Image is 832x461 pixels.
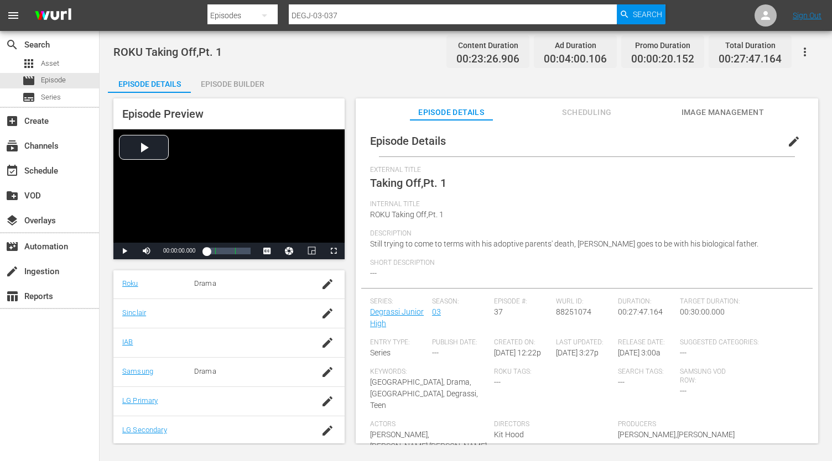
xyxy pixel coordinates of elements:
span: Episode [22,74,35,87]
span: Scheduling [545,106,628,119]
span: Roku Tags: [494,368,612,376]
span: 00:04:00.106 [544,53,607,66]
button: Search [617,4,665,24]
span: --- [370,269,377,277]
div: Episode Details [108,71,191,97]
span: Season: [432,297,488,306]
span: Overlays [6,214,19,227]
span: Search Tags: [618,368,674,376]
span: Entry Type: [370,338,427,347]
span: Producers [618,420,736,429]
span: Episode Details [370,134,446,148]
span: [DATE] 3:27p [556,348,599,357]
span: Release Date: [618,338,674,347]
span: 00:00:00.000 [163,248,195,254]
span: [DATE] 3:00a [618,348,661,357]
img: ans4CAIJ8jUAAAAAAAAAAAAAAAAAAAAAAAAgQb4GAAAAAAAAAAAAAAAAAAAAAAAAJMjXAAAAAAAAAAAAAAAAAAAAAAAAgAT5G... [27,3,80,29]
span: --- [432,348,439,357]
span: Episode Preview [122,107,204,121]
span: VOD [6,189,19,202]
span: Schedule [6,164,19,177]
button: Picture-in-Picture [300,243,323,259]
span: --- [680,348,687,357]
button: Jump To Time [278,243,300,259]
span: 00:27:47.164 [719,53,782,66]
a: Sign Out [793,11,821,20]
span: 00:00:20.152 [631,53,694,66]
span: Series [370,348,391,357]
div: Total Duration [719,38,782,53]
a: Degrassi Junior High [370,307,424,328]
span: Wurl ID: [556,297,612,306]
div: Episode Builder [191,71,274,97]
span: Directors [494,420,612,429]
span: Short Description [370,259,798,268]
span: Search [6,38,19,51]
span: Search [633,4,662,24]
span: Publish Date: [432,338,488,347]
button: Episode Builder [191,71,274,93]
span: Actors [370,420,488,429]
span: Internal Title [370,200,798,209]
span: Episode #: [494,297,550,306]
span: Ingestion [6,265,19,278]
div: Progress Bar [206,248,251,254]
span: 00:30:00.000 [680,307,725,316]
span: Channels [6,139,19,153]
span: Series: [370,297,427,306]
span: Episode [41,75,66,86]
div: Content Duration [456,38,519,53]
span: 00:27:47.164 [618,307,663,316]
span: Episode Details [410,106,493,119]
span: Suggested Categories: [680,338,798,347]
span: Still trying to come to terms with his adoptive parents' death, [PERSON_NAME] goes to be with his... [370,239,758,248]
span: Asset [22,57,35,70]
a: Sinclair [122,308,146,317]
span: Duration: [618,297,674,306]
div: Video Player [113,129,345,259]
span: 88251074 [556,307,591,316]
span: [GEOGRAPHIC_DATA], Drama, [GEOGRAPHIC_DATA], Degrassi, Teen [370,378,478,410]
span: [PERSON_NAME],[PERSON_NAME] [618,430,735,439]
span: Reports [6,290,19,303]
a: LG Primary [122,396,158,405]
a: IAB [122,338,133,346]
span: Asset [41,58,59,69]
div: Ad Duration [544,38,607,53]
span: --- [680,386,687,395]
div: Promo Duration [631,38,694,53]
button: Play [113,243,136,259]
span: --- [494,378,501,386]
span: [PERSON_NAME],[PERSON_NAME],[PERSON_NAME] [370,430,487,450]
a: LG Secondary [122,426,167,434]
span: Last Updated: [556,338,612,347]
span: edit [787,135,800,148]
span: 37 [494,307,503,316]
span: menu [7,9,20,22]
button: Episode Details [108,71,191,93]
a: 03 [432,307,441,316]
span: Create [6,114,19,128]
span: Description [370,229,798,238]
span: [DATE] 12:22p [494,348,541,357]
span: Series [41,92,61,103]
span: External Title [370,166,798,175]
span: Automation [6,240,19,253]
span: Series [22,91,35,104]
span: --- [618,378,625,386]
a: Samsung [122,367,153,375]
span: Target Duration: [680,297,798,306]
span: Samsung VOD Row: [680,368,736,385]
a: Roku [122,279,138,287]
span: ROKU Taking Off,Pt. 1 [370,210,444,219]
button: Mute [136,243,158,259]
span: Image Management [681,106,764,119]
span: Taking Off,Pt. 1 [370,176,446,190]
span: Keywords: [370,368,488,376]
button: Fullscreen [323,243,345,259]
button: edit [781,128,807,155]
span: ROKU Taking Off,Pt. 1 [113,45,222,59]
button: Captions [256,243,278,259]
span: 00:23:26.906 [456,53,519,66]
span: Created On: [494,338,550,347]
